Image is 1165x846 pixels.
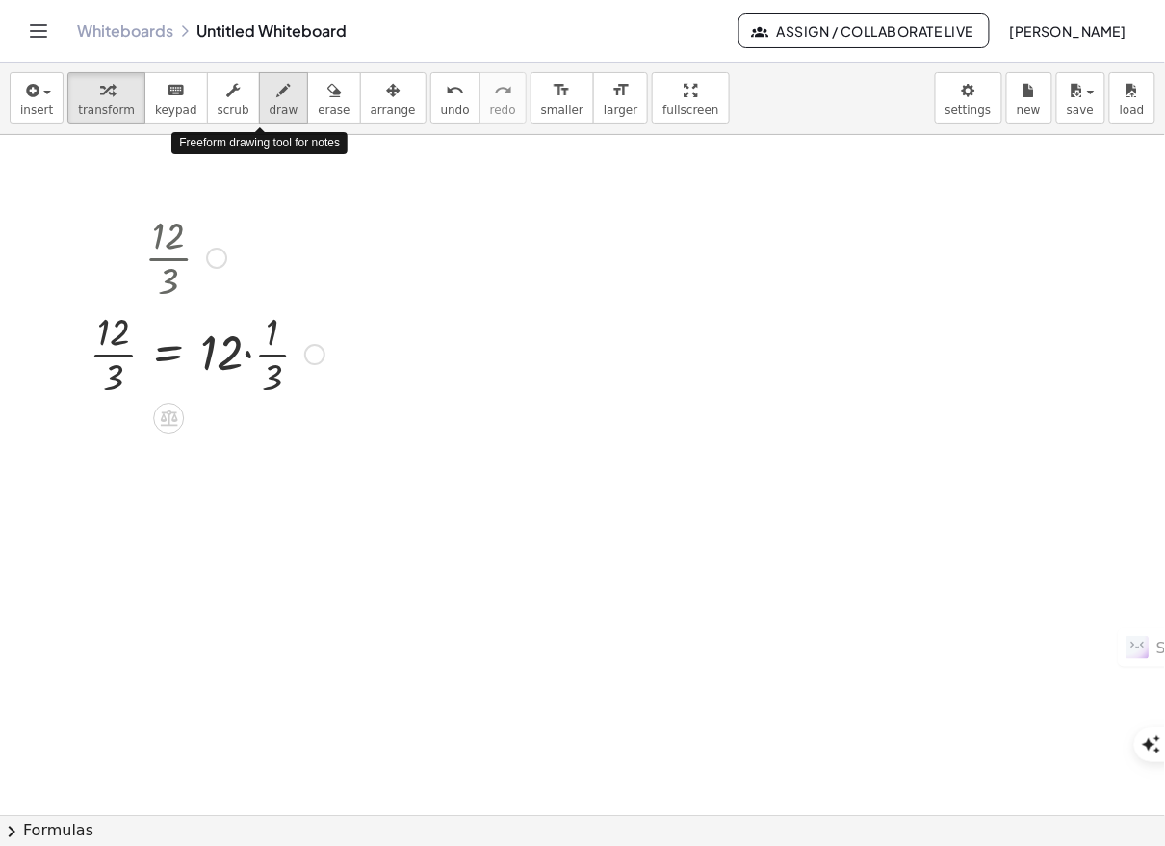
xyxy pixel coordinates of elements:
span: transform [78,103,135,117]
button: load [1109,72,1155,124]
span: smaller [541,103,583,117]
i: redo [494,79,512,102]
span: fullscreen [662,103,718,117]
span: draw [270,103,298,117]
span: Assign / Collaborate Live [755,22,973,40]
button: new [1006,72,1052,124]
button: undoundo [430,72,480,124]
span: insert [20,103,53,117]
i: format_size [611,79,630,102]
span: larger [604,103,637,117]
button: fullscreen [652,72,729,124]
button: [PERSON_NAME] [994,13,1142,48]
span: scrub [218,103,249,117]
i: keyboard [167,79,185,102]
span: [PERSON_NAME] [1009,22,1126,40]
span: keypad [155,103,197,117]
span: settings [945,103,992,117]
button: settings [935,72,1002,124]
button: erase [307,72,360,124]
button: Assign / Collaborate Live [738,13,990,48]
div: Apply the same math to both sides of the equation [153,403,184,434]
span: save [1067,103,1094,117]
div: Freeform drawing tool for notes [171,132,348,154]
button: arrange [360,72,427,124]
a: Whiteboards [77,21,173,40]
button: format_sizelarger [593,72,648,124]
i: undo [446,79,464,102]
button: Toggle navigation [23,15,54,46]
span: undo [441,103,470,117]
span: arrange [371,103,416,117]
button: draw [259,72,309,124]
span: erase [318,103,349,117]
button: format_sizesmaller [531,72,594,124]
i: format_size [553,79,571,102]
span: redo [490,103,516,117]
button: insert [10,72,64,124]
span: load [1120,103,1145,117]
button: redoredo [479,72,527,124]
button: scrub [207,72,260,124]
button: save [1056,72,1105,124]
span: new [1017,103,1041,117]
button: keyboardkeypad [144,72,208,124]
button: transform [67,72,145,124]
